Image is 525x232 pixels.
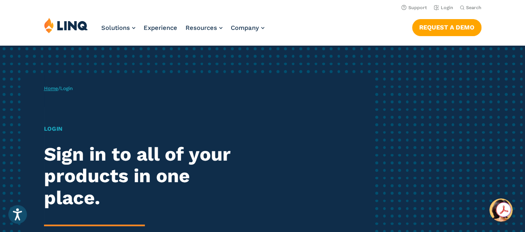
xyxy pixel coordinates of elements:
[231,24,259,32] span: Company
[44,144,246,209] h2: Sign in to all of your products in one place.
[101,24,135,32] a: Solutions
[101,17,264,45] nav: Primary Navigation
[144,24,177,32] a: Experience
[231,24,264,32] a: Company
[60,85,73,91] span: Login
[460,5,481,11] button: Open Search Bar
[412,17,481,36] nav: Button Navigation
[44,125,246,133] h1: Login
[401,5,427,10] a: Support
[489,198,513,222] button: Hello, have a question? Let’s chat.
[44,17,88,33] img: LINQ | K‑12 Software
[44,85,58,91] a: Home
[412,19,481,36] a: Request a Demo
[44,85,73,91] span: /
[186,24,217,32] span: Resources
[101,24,130,32] span: Solutions
[466,5,481,10] span: Search
[186,24,222,32] a: Resources
[434,5,453,10] a: Login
